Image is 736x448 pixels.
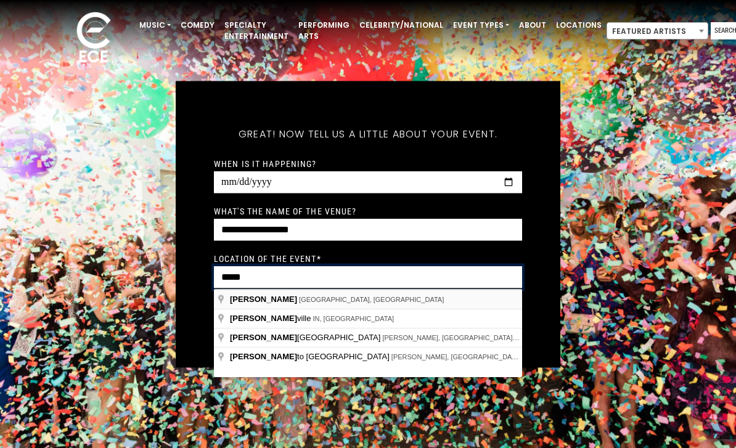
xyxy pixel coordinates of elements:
[219,15,293,47] a: Specialty Entertainment
[299,296,444,303] span: [GEOGRAPHIC_DATA], [GEOGRAPHIC_DATA]
[382,334,587,341] span: [PERSON_NAME], [GEOGRAPHIC_DATA], [GEOGRAPHIC_DATA]
[293,15,354,47] a: Performing Arts
[230,314,313,323] span: ville
[448,15,514,36] a: Event Types
[551,15,607,36] a: Locations
[230,352,391,361] span: to [GEOGRAPHIC_DATA]
[63,9,125,68] img: ece_new_logo_whitev2-1.png
[607,22,708,39] span: Featured Artists
[514,15,551,36] a: About
[354,15,448,36] a: Celebrity/National
[214,205,356,216] label: What's the name of the venue?
[214,158,317,169] label: When is it happening?
[391,353,596,360] span: [PERSON_NAME], [GEOGRAPHIC_DATA], [GEOGRAPHIC_DATA]
[230,295,297,304] span: [PERSON_NAME]
[607,23,708,40] span: Featured Artists
[230,333,382,342] span: [GEOGRAPHIC_DATA]
[230,333,297,342] span: [PERSON_NAME]
[214,253,321,264] label: Location of the event
[176,15,219,36] a: Comedy
[214,112,522,156] h5: Great! Now tell us a little about your event.
[134,15,176,36] a: Music
[313,315,394,322] span: IN, [GEOGRAPHIC_DATA]
[230,352,297,361] span: [PERSON_NAME]
[230,314,297,323] span: [PERSON_NAME]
